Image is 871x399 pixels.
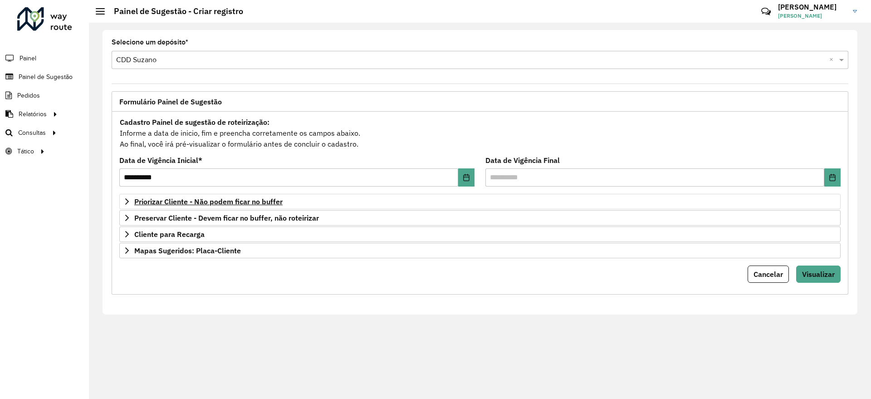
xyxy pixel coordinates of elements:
span: Cancelar [754,270,783,279]
a: Contato Rápido [756,2,776,21]
h2: Painel de Sugestão - Criar registro [105,6,243,16]
a: Preservar Cliente - Devem ficar no buffer, não roteirizar [119,210,841,226]
span: Painel [20,54,36,63]
div: Informe a data de inicio, fim e preencha corretamente os campos abaixo. Ao final, você irá pré-vi... [119,116,841,150]
button: Choose Date [458,168,475,187]
span: Pedidos [17,91,40,100]
label: Selecione um depósito [112,37,188,48]
span: Mapas Sugeridos: Placa-Cliente [134,247,241,254]
h3: [PERSON_NAME] [778,3,846,11]
span: Clear all [829,54,837,65]
span: Tático [17,147,34,156]
span: [PERSON_NAME] [778,12,846,20]
span: Cliente para Recarga [134,231,205,238]
a: Priorizar Cliente - Não podem ficar no buffer [119,194,841,209]
button: Cancelar [748,266,789,283]
span: Relatórios [19,109,47,119]
span: Priorizar Cliente - Não podem ficar no buffer [134,198,283,205]
button: Visualizar [796,266,841,283]
span: Visualizar [802,270,835,279]
span: Formulário Painel de Sugestão [119,98,222,105]
span: Preservar Cliente - Devem ficar no buffer, não roteirizar [134,214,319,222]
label: Data de Vigência Inicial [119,155,202,166]
label: Data de Vigência Final [485,155,560,166]
a: Cliente para Recarga [119,227,841,242]
span: Painel de Sugestão [19,72,73,82]
a: Mapas Sugeridos: Placa-Cliente [119,243,841,258]
span: Consultas [18,128,46,138]
button: Choose Date [824,168,841,187]
strong: Cadastro Painel de sugestão de roteirização: [120,118,269,127]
